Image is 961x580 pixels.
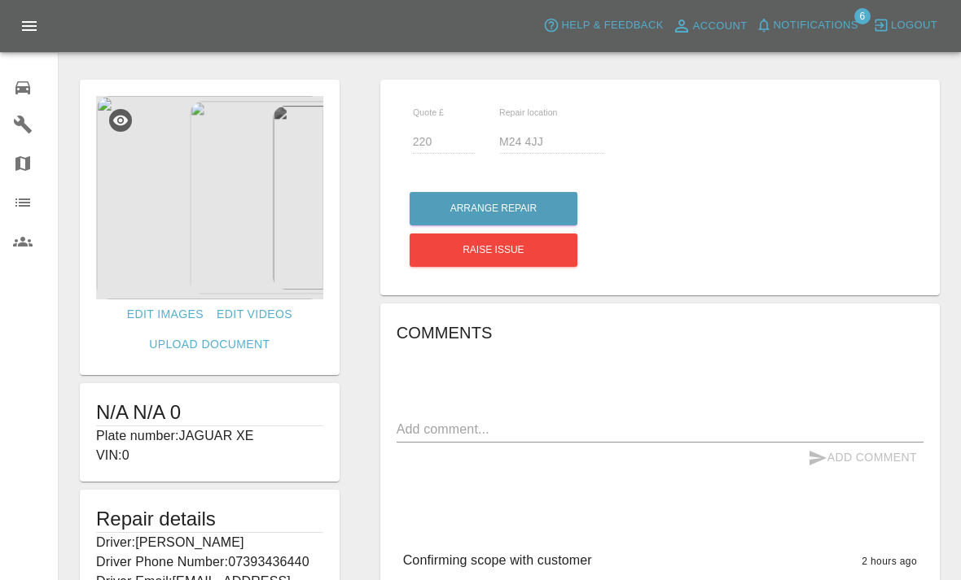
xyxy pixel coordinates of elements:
[96,552,323,572] p: Driver Phone Number: 07393436440
[96,446,323,465] p: VIN: 0
[210,299,299,329] a: Edit Videos
[10,7,49,46] button: Open drawer
[668,13,752,39] a: Account
[96,506,323,532] h5: Repair details
[869,13,941,38] button: Logout
[410,233,577,267] button: Raise issue
[96,426,323,446] p: Plate number: JAGUAR XE
[561,16,663,35] span: Help & Feedback
[410,192,577,225] button: Arrange Repair
[539,13,667,38] button: Help & Feedback
[862,556,917,567] span: 2 hours ago
[413,107,444,117] span: Quote £
[854,8,871,24] span: 6
[121,299,210,329] a: Edit Images
[143,329,276,360] a: Upload Document
[693,17,748,36] span: Account
[96,96,323,299] img: b5a00921-dd58-4a53-8a2c-4d0c638a6ea4
[891,16,937,35] span: Logout
[397,320,924,346] h6: Comments
[752,13,862,38] button: Notifications
[96,533,323,552] p: Driver: [PERSON_NAME]
[499,107,558,117] span: Repair location
[403,551,592,570] p: Confirming scope with customer
[774,16,858,35] span: Notifications
[96,399,323,425] h1: N/A N/A 0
